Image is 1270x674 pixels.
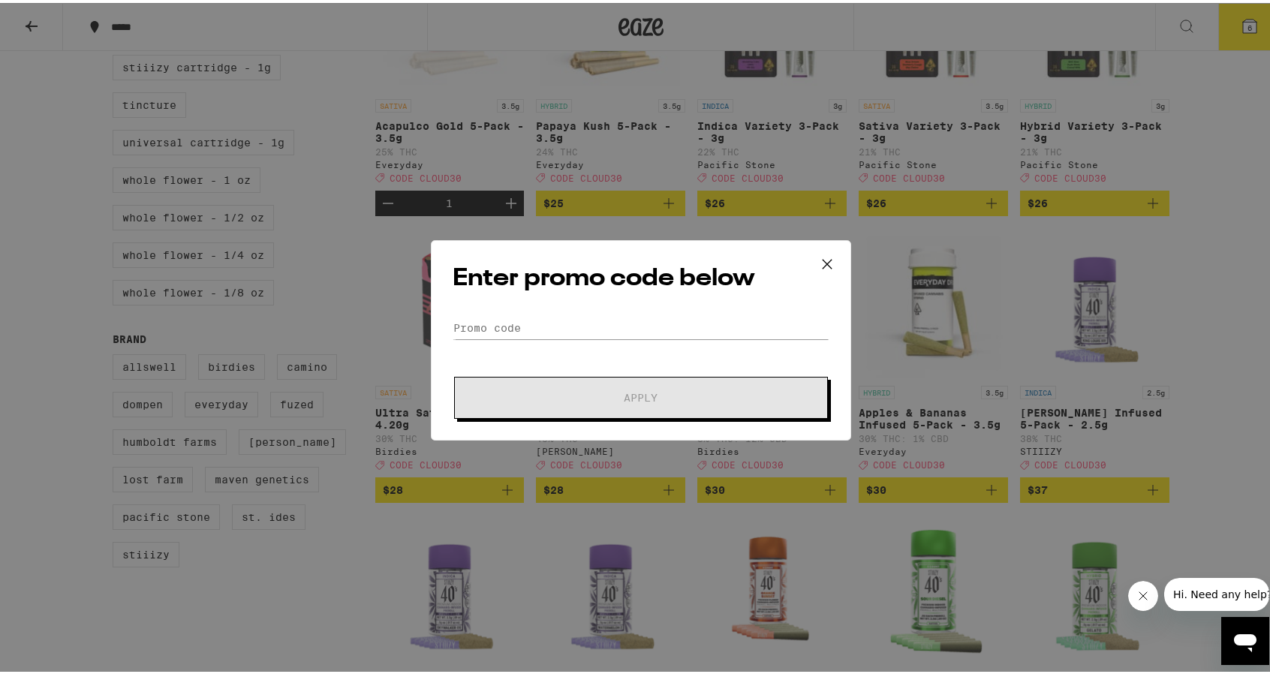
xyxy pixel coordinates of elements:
[453,259,829,293] h2: Enter promo code below
[624,390,658,400] span: Apply
[454,374,828,416] button: Apply
[1164,575,1269,608] iframe: Message from company
[1128,578,1158,608] iframe: Close message
[1221,614,1269,662] iframe: Button to launch messaging window
[453,314,829,336] input: Promo code
[9,11,108,23] span: Hi. Need any help?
